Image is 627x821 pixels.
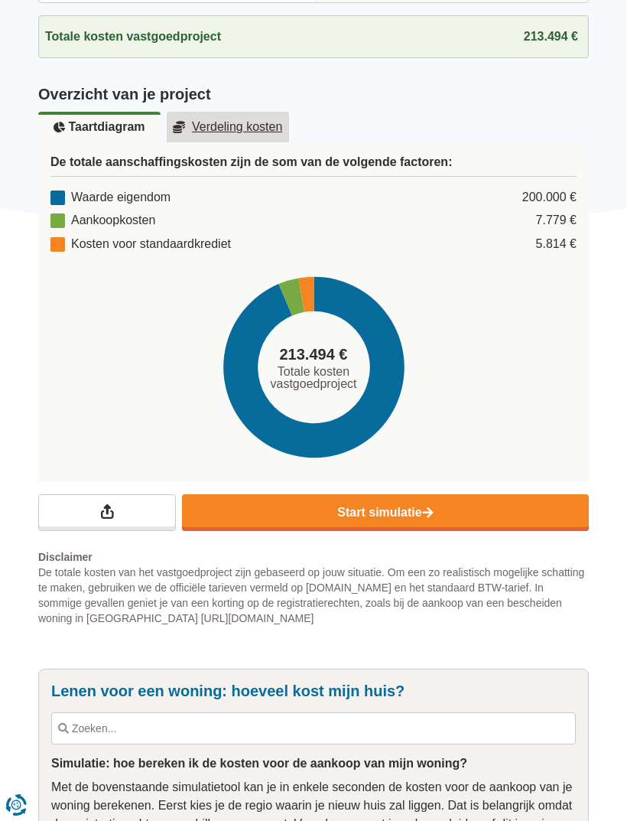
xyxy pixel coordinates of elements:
a: Start simulatie [182,494,589,531]
div: 200.000 € [522,189,577,207]
p: De totale kosten van het vastgoedproject zijn gebaseerd op jouw situatie. Om een zo realistisch m... [38,549,589,626]
a: Simulatie: hoe bereken ik de kosten voor de aankoop van mijn woning? [51,757,576,772]
div: 5.814 € [536,236,577,253]
span: Totale kosten vastgoedproject [264,366,363,390]
span: Totale kosten vastgoedproject [45,28,221,46]
div: Kosten voor standaardkrediet [50,236,231,253]
a: Deel je resultaten [38,494,176,531]
div: Waarde eigendom [50,189,171,207]
u: Verdeling kosten [173,121,283,133]
h2: Simulatie: hoe bereken ik de kosten voor de aankoop van mijn woning? [51,757,475,771]
span: 213.494 € [524,30,578,43]
input: Zoeken... [52,713,575,744]
div: 7.779 € [536,212,577,230]
div: Aankoopkosten [50,212,155,230]
img: Start simulatie [422,507,434,520]
span: Disclaimer [38,549,589,565]
h2: Overzicht van je project [38,83,589,106]
h2: Lenen voor een woning: hoeveel kost mijn huis? [51,682,576,700]
h3: De totale aanschaffingskosten zijn de som van de volgende factoren: [50,155,577,176]
u: Taartdiagram [54,121,145,133]
span: 213.494 € [280,344,348,366]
